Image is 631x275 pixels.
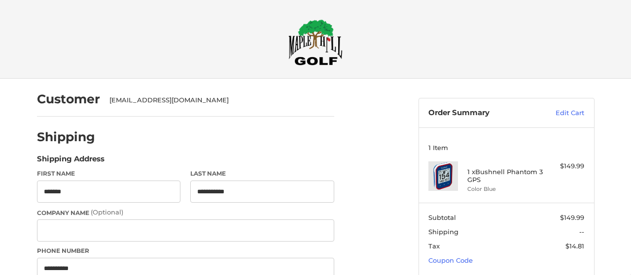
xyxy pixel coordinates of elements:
span: Tax [428,242,440,250]
label: Company Name [37,208,334,217]
span: -- [579,228,584,236]
span: $14.81 [565,242,584,250]
h3: Order Summary [428,108,534,118]
h4: 1 x Bushnell Phantom 3 GPS [467,168,543,184]
label: Phone Number [37,246,334,255]
a: Edit Cart [534,108,584,118]
div: [EMAIL_ADDRESS][DOMAIN_NAME] [109,95,324,105]
h3: 1 Item [428,144,584,152]
span: Shipping [428,228,458,236]
span: Subtotal [428,214,456,221]
small: (Optional) [91,208,123,216]
label: Last Name [190,169,334,178]
li: Color Blue [467,185,543,193]
a: Coupon Code [428,256,473,264]
div: $149.99 [545,161,584,171]
h2: Customer [37,92,100,107]
span: $149.99 [560,214,584,221]
img: Maple Hill Golf [288,19,343,65]
legend: Shipping Address [37,153,105,169]
h2: Shipping [37,129,95,145]
label: First Name [37,169,181,178]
